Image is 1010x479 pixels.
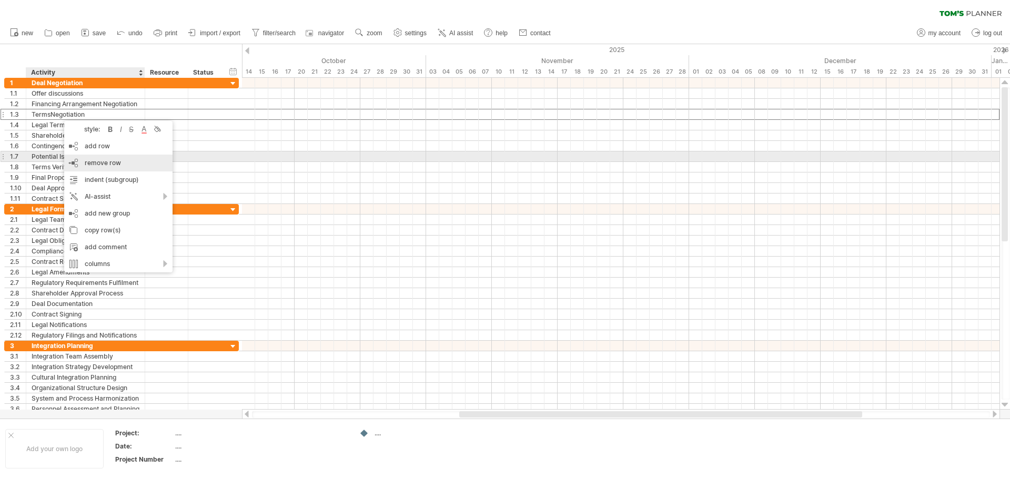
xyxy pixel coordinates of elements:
div: Tuesday, 16 December 2025 [834,66,847,77]
a: log out [969,26,1005,40]
div: Thursday, 16 October 2025 [268,66,281,77]
span: new [22,29,33,37]
div: Monday, 29 December 2025 [952,66,965,77]
div: Friday, 5 December 2025 [742,66,755,77]
a: new [7,26,36,40]
div: 3.2 [10,362,26,372]
div: Monday, 20 October 2025 [295,66,308,77]
div: indent (subgroup) [64,171,173,188]
div: 2.2 [10,225,26,235]
div: Thursday, 27 November 2025 [663,66,676,77]
div: Friday, 17 October 2025 [281,66,295,77]
div: 1 [10,78,26,88]
div: Cultural Integration Planning [32,372,139,382]
div: October 2025 [124,55,426,66]
div: Friday, 31 October 2025 [413,66,426,77]
div: Friday, 21 November 2025 [610,66,623,77]
div: Friday, 24 October 2025 [347,66,360,77]
div: 3.6 [10,404,26,414]
div: Wednesday, 19 November 2025 [584,66,597,77]
div: Thursday, 6 November 2025 [466,66,479,77]
div: 2.12 [10,330,26,340]
div: Shareholder Agreement Negotiation [32,130,139,140]
span: my account [928,29,961,37]
div: Thursday, 25 December 2025 [926,66,939,77]
div: Tuesday, 21 October 2025 [308,66,321,77]
span: undo [128,29,143,37]
div: Friday, 28 November 2025 [676,66,689,77]
div: 1.7 [10,151,26,161]
div: add row [64,138,173,155]
div: Monday, 17 November 2025 [558,66,571,77]
div: Resource [150,67,182,78]
span: import / export [200,29,240,37]
div: Legal Team Mobilization [32,215,139,225]
div: Regulatory Filings and Notifications [32,330,139,340]
a: help [481,26,511,40]
a: AI assist [435,26,476,40]
div: Monday, 27 October 2025 [360,66,373,77]
div: Tuesday, 11 November 2025 [505,66,518,77]
span: AI assist [449,29,473,37]
div: 3.3 [10,372,26,382]
div: 1.4 [10,120,26,130]
div: Financing Arrangement Negotiation [32,99,139,109]
div: Legal Notifications [32,320,139,330]
div: Friday, 19 December 2025 [873,66,886,77]
div: Friday, 7 November 2025 [479,66,492,77]
div: December 2025 [689,55,992,66]
div: Tuesday, 2 December 2025 [702,66,715,77]
div: Tuesday, 25 November 2025 [637,66,650,77]
div: Monday, 15 December 2025 [821,66,834,77]
div: 1.11 [10,193,26,203]
a: navigator [304,26,347,40]
div: add new group [64,205,173,222]
div: Legal Amendments [32,267,139,277]
div: Final Proposal Presentation [32,172,139,182]
span: remove row [85,159,121,167]
a: import / export [186,26,244,40]
span: settings [405,29,427,37]
div: November 2025 [426,55,689,66]
div: Thursday, 13 November 2025 [531,66,544,77]
div: Regulatory Requirements Fulfilment [32,278,139,288]
div: Tuesday, 30 December 2025 [965,66,978,77]
div: 1.8 [10,162,26,172]
div: Add your own logo [5,429,104,468]
div: Monday, 10 November 2025 [492,66,505,77]
a: zoom [352,26,385,40]
div: Legal Terms Review [32,120,139,130]
span: navigator [318,29,344,37]
div: Monday, 1 December 2025 [689,66,702,77]
a: settings [391,26,430,40]
div: System and Process Harmonization [32,393,139,403]
div: style: [68,125,105,133]
div: 1.5 [10,130,26,140]
a: open [42,26,73,40]
div: Tuesday, 4 November 2025 [439,66,452,77]
div: Friday, 14 November 2025 [544,66,558,77]
div: Wednesday, 15 October 2025 [255,66,268,77]
div: Status [193,67,216,78]
div: copy row(s) [64,222,173,239]
div: Terms Verification [32,162,139,172]
div: .... [375,429,432,437]
div: Organizational Structure Design [32,383,139,393]
div: 2.8 [10,288,26,298]
a: filter/search [249,26,299,40]
div: Wednesday, 10 December 2025 [781,66,794,77]
div: Tuesday, 14 October 2025 [242,66,255,77]
div: Thursday, 4 December 2025 [729,66,742,77]
div: Activity [31,67,139,78]
div: Personnel Assessment and Planning [32,404,139,414]
a: print [151,26,180,40]
div: Thursday, 1 January 2026 [992,66,1005,77]
div: Wednesday, 5 November 2025 [452,66,466,77]
div: 2.6 [10,267,26,277]
div: add comment [64,239,173,256]
div: Deal Approval Seeking [32,183,139,193]
div: 2.4 [10,246,26,256]
div: 1.1 [10,88,26,98]
div: Project: [115,429,173,437]
span: print [165,29,177,37]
